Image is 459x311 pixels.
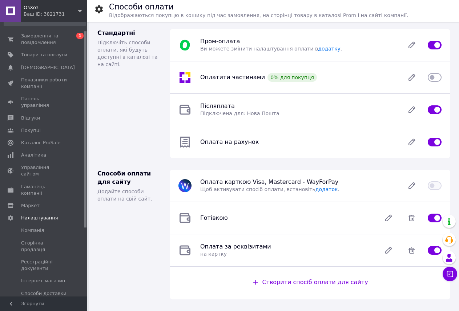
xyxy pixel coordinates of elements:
[21,152,46,158] span: Аналітика
[21,259,67,272] span: Реєстраційні документи
[21,290,67,297] span: Способи доставки
[109,12,408,18] span: Відображаються покупцю в кошику під час замовлення, на сторінці товару в каталозі Prom і на сайті...
[252,278,368,287] div: Створити спосіб оплати для сайту
[21,77,67,90] span: Показники роботи компанії
[21,240,67,253] span: Сторінка продавця
[97,189,152,202] span: Додайте способи оплати на свій сайт.
[21,52,67,58] span: Товари та послуги
[200,251,227,257] span: на картку
[109,3,174,11] h1: Способи оплати
[21,115,40,121] span: Відгуки
[21,227,44,234] span: Компанія
[200,38,240,45] span: Пром-оплата
[318,46,340,52] a: додатку
[21,64,75,71] span: [DEMOGRAPHIC_DATA]
[200,243,271,250] span: Оплата за реквізитами
[21,202,40,209] span: Маркет
[443,267,457,281] button: Чат з покупцем
[200,214,228,221] span: Готівкою
[200,74,265,81] span: Оплатити частинами
[262,279,368,286] span: Створити спосіб оплати для сайту
[76,33,84,39] span: 1
[97,29,135,36] span: Стандартні
[21,140,60,146] span: Каталог ProSale
[200,178,338,185] span: Оплата карткою Visa, Mastercard - WayForPay
[200,110,279,116] span: Підключена для: Нова Пошта
[24,4,78,11] span: ОзХоз
[97,170,151,185] span: Способи оплати для сайту
[21,127,41,134] span: Покупці
[21,215,58,221] span: Налаштування
[315,186,338,192] a: додаток
[21,96,67,109] span: Панель управління
[21,164,67,177] span: Управління сайтом
[267,73,317,82] div: 0% для покупця
[200,46,342,52] span: Ви можете змінити налаштування оплати в .
[21,33,67,46] span: Замовлення та повідомлення
[97,40,158,67] span: Підключіть способи оплати, які будуть доступні в каталозі та на сайті.
[200,102,235,109] span: Післяплата
[21,183,67,197] span: Гаманець компанії
[21,278,65,284] span: Інтернет-магазин
[200,186,339,192] span: Щоб активувати спосіб оплати, встановіть .
[24,11,87,17] div: Ваш ID: 3821731
[200,138,259,145] span: Оплата на рахунок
